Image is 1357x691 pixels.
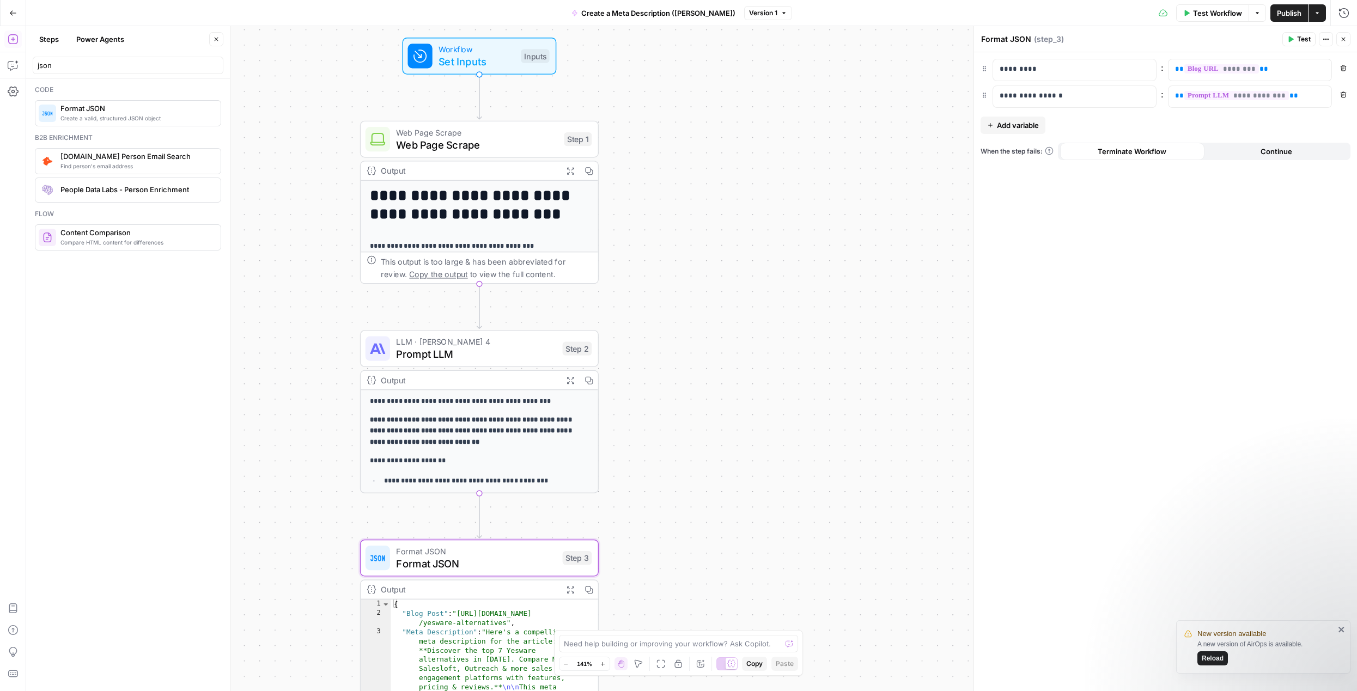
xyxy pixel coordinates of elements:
img: vrinnnclop0vshvmafd7ip1g7ohf [42,232,53,243]
span: : [1161,61,1164,74]
button: Create a Meta Description ([PERSON_NAME]) [565,4,742,22]
span: Continue [1261,146,1292,157]
div: 1 [361,600,391,609]
textarea: Format JSON [981,34,1031,45]
span: Format JSON [60,103,212,114]
span: 141% [577,659,592,668]
div: Flow [35,209,221,219]
span: Workflow [439,43,515,56]
span: Find person's email address [60,162,212,170]
span: Web Page Scrape [396,126,558,139]
div: This output is too large & has been abbreviated for review. to view the full content. [381,255,592,280]
div: Step 1 [564,132,592,146]
button: Continue [1204,143,1349,160]
g: Edge from start to step_1 [477,75,482,119]
img: pda2t1ka3kbvydj0uf1ytxpc9563 [42,156,53,167]
span: : [1161,88,1164,101]
div: A new version of AirOps is available. [1197,639,1335,665]
div: Output [381,374,556,387]
div: Step 2 [563,341,592,355]
button: Paste [771,657,798,671]
span: Publish [1277,8,1301,19]
div: Step 3 [563,551,592,565]
span: Copy the output [409,270,467,279]
div: To enrich screen reader interactions, please activate Accessibility in Grammarly extension settings [1169,86,1331,107]
span: Test Workflow [1193,8,1242,19]
button: Add variable [981,117,1045,134]
span: Create a valid, structured JSON object [60,114,212,123]
span: Set Inputs [439,54,515,69]
div: Output [381,583,556,596]
span: Toggle code folding, rows 1 through 4 [381,600,390,609]
span: Copy [746,659,763,669]
span: Content Comparison [60,227,212,238]
button: Copy [742,657,767,671]
span: Paste [776,659,794,669]
button: Power Agents [70,30,131,48]
span: Compare HTML content for differences [60,238,212,247]
span: Web Page Scrape [396,137,558,152]
g: Edge from step_2 to step_3 [477,493,482,538]
g: Edge from step_1 to step_2 [477,284,482,328]
button: Reload [1197,651,1228,665]
span: Reload [1202,653,1224,663]
div: Output [381,164,556,177]
span: LLM · [PERSON_NAME] 4 [396,335,556,348]
span: People Data Labs - Person Enrichment [60,184,212,195]
button: Publish [1270,4,1308,22]
div: Inputs [521,49,549,63]
span: Prompt LLM [396,346,556,362]
img: rmubdrbnbg1gnbpnjb4bpmji9sfb [42,185,53,195]
span: Version 1 [749,8,777,18]
span: Format JSON [396,545,556,558]
div: WorkflowSet InputsInputs [360,38,599,75]
button: Steps [33,30,65,48]
button: Version 1 [744,6,792,20]
span: Test [1297,34,1311,44]
a: When the step fails: [981,146,1054,156]
span: New version available [1197,628,1266,639]
span: Add variable [997,120,1039,131]
span: [DOMAIN_NAME] Person Email Search [60,151,212,162]
button: Test Workflow [1176,4,1249,22]
div: 2 [361,609,391,627]
span: Terminate Workflow [1098,146,1166,157]
span: ( step_3 ) [1034,34,1064,45]
input: Search steps [38,60,218,71]
div: Code [35,85,221,95]
span: Create a Meta Description ([PERSON_NAME]) [581,8,735,19]
div: B2b enrichment [35,133,221,143]
span: Format JSON [396,555,556,571]
button: Test [1282,32,1316,46]
button: close [1338,625,1346,634]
